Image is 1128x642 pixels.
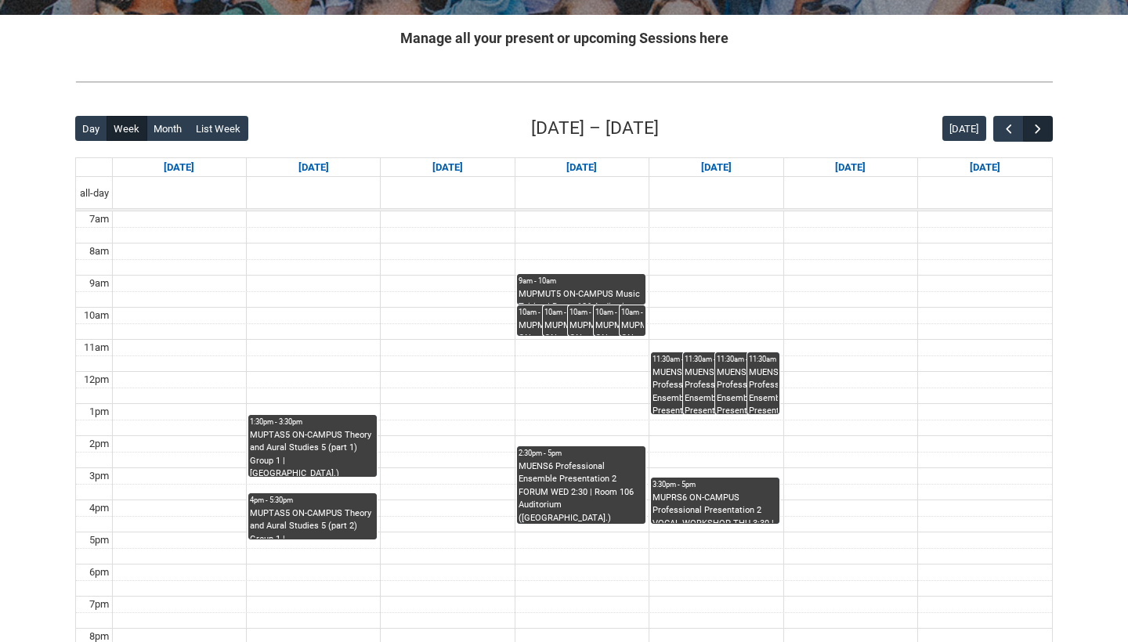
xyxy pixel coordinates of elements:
[942,116,986,141] button: [DATE]
[967,158,1003,177] a: Go to September 20, 2025
[832,158,869,177] a: Go to September 19, 2025
[749,366,778,414] div: MUENS6 Professional Ensemble Presentation 2 REHEARSAL [DATE] 11:30am | [GEOGRAPHIC_DATA] ([GEOGRA...
[717,366,778,414] div: MUENS6 Professional Ensemble Presentation 2 REHEARSAL [DATE] 11:30am | Studio A ([GEOGRAPHIC_DATA...
[531,115,659,142] h2: [DATE] – [DATE]
[250,417,375,427] div: 1:30pm - 3:30pm
[653,479,778,490] div: 3:30pm - 5pm
[595,307,644,318] div: 10am - 11am
[544,307,593,318] div: 10am - 11am
[107,116,147,141] button: Week
[653,492,778,524] div: MUPRS6 ON-CAMPUS Professional Presentation 2 VOCAL WORKSHOP THU 3:30 | Studio A ([GEOGRAPHIC_DATA...
[685,354,746,365] div: 11:30am - 1:30pm
[749,354,778,365] div: 11:30am - 1:30pm
[250,495,375,506] div: 4pm - 5:30pm
[77,186,112,201] span: all-day
[86,597,112,612] div: 7pm
[519,307,567,318] div: 10am - 11am
[519,276,644,287] div: 9am - 10am
[250,429,375,477] div: MUPTAS5 ON-CAMPUS Theory and Aural Studies 5 (part 1) Group 1 | [GEOGRAPHIC_DATA].) (capacity x20...
[250,507,375,539] div: MUPTAS5 ON-CAMPUS Theory and Aural Studies 5 (part 2) Group 1 | [GEOGRAPHIC_DATA].) (capacity x20...
[595,319,644,336] div: MUPMUT5 ON-CAMPUS Music Tuition | Tech 1 ([GEOGRAPHIC_DATA].) (capacity x2ppl)
[519,448,644,459] div: 2:30pm - 5pm
[621,307,644,318] div: 10am - 11am
[653,354,714,365] div: 11:30am - 1:30pm
[621,319,644,336] div: MUPMUT5 ON-CAMPUS Music Tuition | Tech 2 ([GEOGRAPHIC_DATA].) (capacity x2ppl)
[295,158,332,177] a: Go to September 15, 2025
[75,27,1053,49] h2: Manage all your present or upcoming Sessions here
[81,308,112,323] div: 10am
[86,404,112,420] div: 1pm
[544,319,593,336] div: MUPMUT5 ON-CAMPUS Music Tuition | [GEOGRAPHIC_DATA] ([GEOGRAPHIC_DATA].) (capacity x12ppl)
[569,307,618,318] div: 10am - 11am
[86,564,112,580] div: 6pm
[993,116,1023,142] button: Previous Week
[161,158,197,177] a: Go to September 14, 2025
[86,243,112,259] div: 8am
[653,366,714,414] div: MUENS6 Professional Ensemble Presentation 2 REHEARSAL [DATE] 11:30am | Ensemble Room 2 ([GEOGRAPH...
[519,460,644,524] div: MUENS6 Professional Ensemble Presentation 2 FORUM WED 2:30 | Room 106 Auditorium ([GEOGRAPHIC_DAT...
[81,372,112,388] div: 12pm
[86,532,112,548] div: 5pm
[75,116,107,141] button: Day
[86,500,112,516] div: 4pm
[86,276,112,291] div: 9am
[189,116,248,141] button: List Week
[146,116,190,141] button: Month
[81,340,112,355] div: 11am
[86,436,112,452] div: 2pm
[75,74,1053,90] img: REDU_GREY_LINE
[86,468,112,484] div: 3pm
[685,366,746,414] div: MUENS6 Professional Ensemble Presentation 2 REHEARSAL [DATE] 11:30am | Ensemble Room 7 ([GEOGRAPH...
[519,319,567,336] div: MUPMUT5 ON-CAMPUS Music Tuition | Room 107- Theatrette ([GEOGRAPHIC_DATA].) (capacity x25ppl)
[698,158,735,177] a: Go to September 18, 2025
[86,211,112,227] div: 7am
[569,319,618,336] div: MUPMUT5 ON-CAMPUS Music Tuition | [GEOGRAPHIC_DATA] ([GEOGRAPHIC_DATA].) (capacity x4ppl)
[563,158,600,177] a: Go to September 17, 2025
[519,288,644,305] div: MUPMUT5 ON-CAMPUS Music Tuition | Room 106 Auditorium ([GEOGRAPHIC_DATA].) (capacity x100pl)
[1023,116,1053,142] button: Next Week
[717,354,778,365] div: 11:30am - 1:30pm
[429,158,466,177] a: Go to September 16, 2025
